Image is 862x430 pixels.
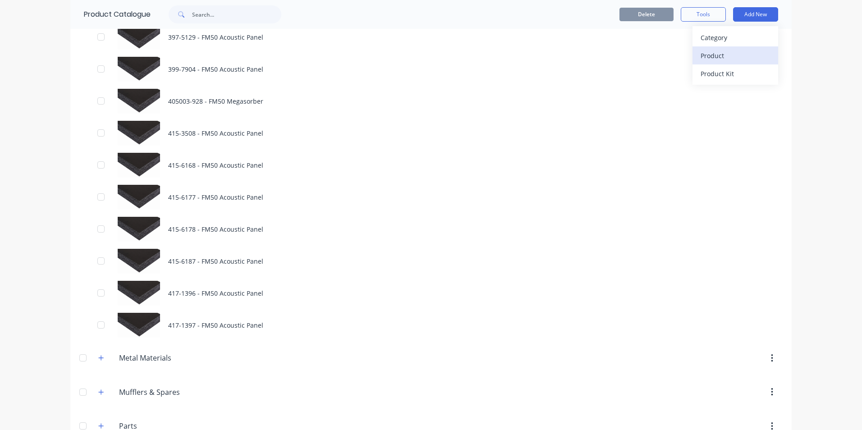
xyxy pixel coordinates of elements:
[70,53,792,85] div: 399-7904 - FM50 Acoustic Panel399-7904 - FM50 Acoustic Panel
[70,181,792,213] div: 415-6177 - FM50 Acoustic Panel415-6177 - FM50 Acoustic Panel
[119,352,226,363] input: Enter category name
[701,31,770,44] div: Category
[70,245,792,277] div: 415-6187 - FM50 Acoustic Panel415-6187 - FM50 Acoustic Panel
[701,67,770,80] div: Product Kit
[70,117,792,149] div: 415-3508 - FM50 Acoustic Panel415-3508 - FM50 Acoustic Panel
[692,46,778,64] button: Product
[70,85,792,117] div: 405003-928 - FM50 Megasorber405003-928 - FM50 Megasorber
[681,7,726,22] button: Tools
[619,8,674,21] button: Delete
[70,149,792,181] div: 415-6168 - FM50 Acoustic Panel415-6168 - FM50 Acoustic Panel
[119,387,226,398] input: Enter category name
[70,21,792,53] div: 397-5129 - FM50 Acoustic Panel397-5129 - FM50 Acoustic Panel
[70,277,792,309] div: 417-1396 - FM50 Acoustic Panel417-1396 - FM50 Acoustic Panel
[192,5,281,23] input: Search...
[70,309,792,341] div: 417-1397 - FM50 Acoustic Panel417-1397 - FM50 Acoustic Panel
[692,28,778,46] button: Category
[701,49,770,62] div: Product
[70,213,792,245] div: 415-6178 - FM50 Acoustic Panel415-6178 - FM50 Acoustic Panel
[692,64,778,82] button: Product Kit
[733,7,778,22] button: Add New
